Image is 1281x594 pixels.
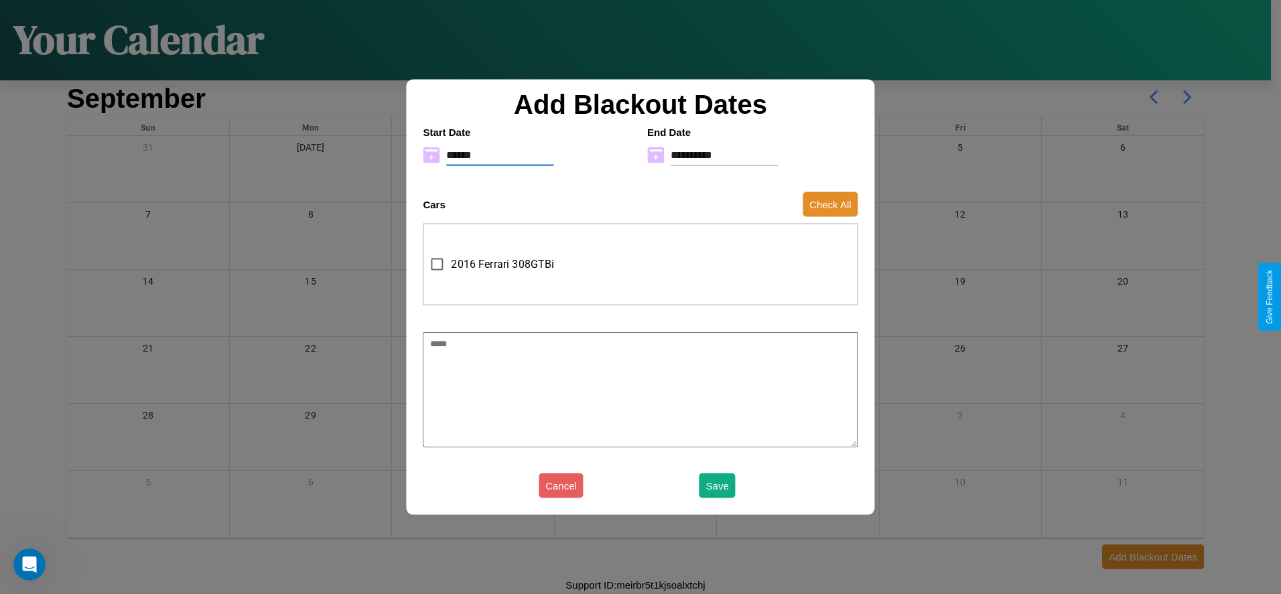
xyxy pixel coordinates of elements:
iframe: Intercom live chat [13,548,46,581]
button: Cancel [539,473,584,498]
h2: Add Blackout Dates [416,89,864,119]
div: Give Feedback [1265,270,1274,324]
button: Check All [803,192,858,217]
h4: End Date [647,126,858,137]
h4: Start Date [423,126,634,137]
span: 2016 Ferrari 308GTBi [451,256,554,273]
h4: Cars [423,199,445,210]
button: Save [699,473,736,498]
